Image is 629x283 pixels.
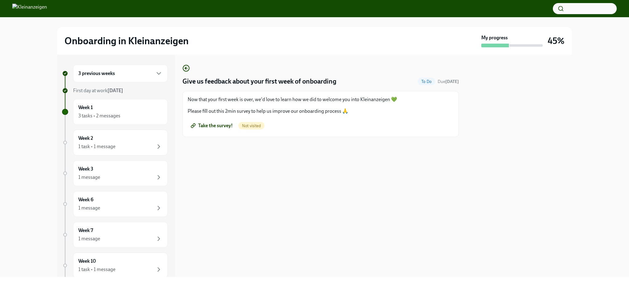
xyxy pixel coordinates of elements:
strong: [DATE] [107,88,123,93]
a: Week 31 message [62,160,168,186]
span: Due [438,79,459,84]
h6: Week 7 [78,227,93,234]
h6: Week 6 [78,196,93,203]
h6: Week 2 [78,135,93,142]
a: Week 61 message [62,191,168,217]
span: Take the survey! [192,123,233,129]
p: Please fill out this 2min survey to help us improve our onboarding process 🙏 [188,108,454,115]
a: Week 71 message [62,222,168,248]
h6: 3 previous weeks [78,70,115,77]
span: To Do [418,79,435,84]
div: 1 message [78,205,100,211]
div: 3 previous weeks [73,65,168,82]
a: Week 101 task • 1 message [62,253,168,278]
h6: Week 1 [78,104,93,111]
span: October 12th, 2025 08:10 [438,79,459,85]
div: 1 task • 1 message [78,266,115,273]
div: 1 task • 1 message [78,143,115,150]
h2: Onboarding in Kleinanzeigen [64,35,189,47]
a: Take the survey! [188,120,237,132]
a: Week 13 tasks • 2 messages [62,99,168,125]
strong: My progress [481,34,508,41]
h6: Week 3 [78,166,93,172]
a: First day at work[DATE] [62,87,168,94]
a: Week 21 task • 1 message [62,130,168,155]
h3: 45% [548,35,565,46]
div: 1 message [78,235,100,242]
div: 3 tasks • 2 messages [78,112,120,119]
span: Not visited [238,124,264,128]
span: First day at work [73,88,123,93]
div: 1 message [78,174,100,181]
h4: Give us feedback about your first week of onboarding [182,77,336,86]
p: Now that your first week is over, we'd love to learn how we did to welcome you into Kleinanzeigen 💚 [188,96,454,103]
img: Kleinanzeigen [12,4,47,14]
h6: Week 10 [78,258,96,265]
strong: [DATE] [445,79,459,84]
